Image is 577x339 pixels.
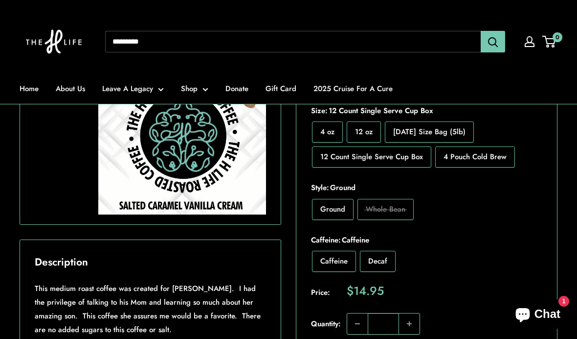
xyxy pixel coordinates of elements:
[525,36,534,47] a: My account
[507,299,569,331] inbox-online-store-chat: Shopify online store chat
[311,233,542,247] span: Caffeine:
[20,10,88,73] img: The H Life
[366,204,405,215] span: Whole Bean
[347,314,368,334] button: Decrease quantity
[347,285,384,297] span: $14.95
[311,310,347,335] label: Quantity:
[444,151,507,162] span: 4 Pouch Cold Brew
[35,282,266,337] p: This medium roast coffee was created for [PERSON_NAME]. I had the privilege of talking to his Mom...
[393,126,466,137] span: [DATE] Size Bag (5lb)
[368,314,399,334] input: Quantity
[481,31,505,52] button: Search
[312,251,356,272] label: Caffeine
[329,182,355,193] span: Ground
[385,121,474,143] label: Monday Size Bag (5lb)
[355,126,373,137] span: 12 oz
[399,314,420,334] button: Increase quantity
[312,199,354,220] label: Ground
[312,121,343,143] label: 4 oz
[56,82,85,96] a: About Us
[553,32,562,42] span: 0
[320,204,345,215] span: Ground
[102,82,164,96] a: Leave A Legacy
[360,251,396,272] label: Decaf
[266,82,296,96] a: Gift Card
[320,151,423,162] span: 12 Count Single Serve Cup Box
[105,31,481,52] input: Search...
[320,126,334,137] span: 4 oz
[312,146,431,168] label: 12 Count Single Serve Cup Box
[313,82,393,96] a: 2025 Cruise For A Cure
[311,181,542,194] span: Style:
[181,82,208,96] a: Shop
[20,82,39,96] a: Home
[225,82,248,96] a: Donate
[311,285,347,299] span: Price:
[320,256,348,266] span: Caffeine
[341,235,369,245] span: Caffeine
[543,36,555,48] a: 0
[328,105,433,116] span: 12 Count Single Serve Cup Box
[357,199,414,220] label: Whole Bean
[98,47,266,215] img: Gavin Ward's Salted Caramel Vanilla Cream Coffee
[368,256,387,266] span: Decaf
[435,146,515,168] label: 4 Pouch Cold Brew
[311,104,542,118] span: Size:
[347,121,381,143] label: 12 oz
[35,255,266,270] h2: Description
